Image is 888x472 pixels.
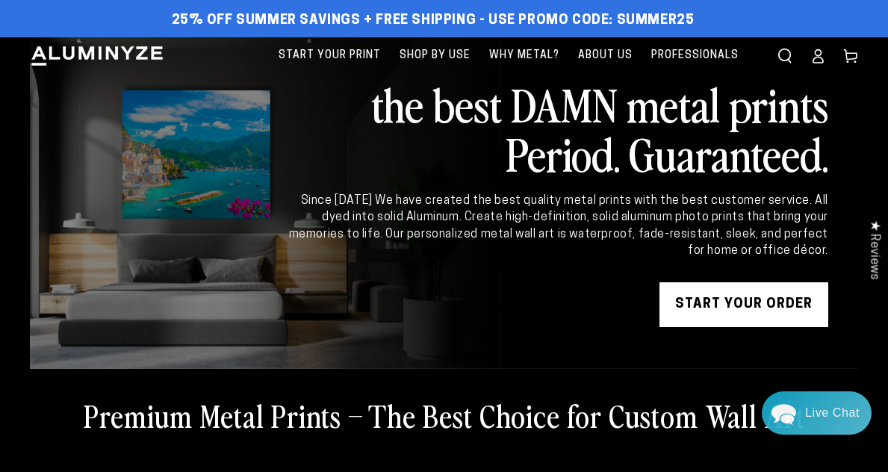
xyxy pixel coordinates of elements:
a: About Us [571,37,640,74]
span: Why Metal? [489,46,559,65]
div: Click to open Judge.me floating reviews tab [860,208,888,291]
span: About Us [578,46,633,65]
span: 25% off Summer Savings + Free Shipping - Use Promo Code: SUMMER25 [172,13,695,29]
h2: Premium Metal Prints – The Best Choice for Custom Wall Art [84,396,805,435]
h2: the best DAMN metal prints Period. Guaranteed. [286,79,828,178]
summary: Search our site [769,40,801,72]
span: Professionals [651,46,739,65]
div: Since [DATE] We have created the best quality metal prints with the best customer service. All dy... [286,193,828,260]
a: Why Metal? [482,37,567,74]
img: Aluminyze [30,45,164,67]
div: Contact Us Directly [805,391,860,435]
a: START YOUR Order [659,282,828,327]
a: Start Your Print [271,37,388,74]
a: Shop By Use [392,37,478,74]
a: Professionals [644,37,746,74]
span: Shop By Use [400,46,471,65]
span: Start Your Print [279,46,381,65]
div: Chat widget toggle [762,391,872,435]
